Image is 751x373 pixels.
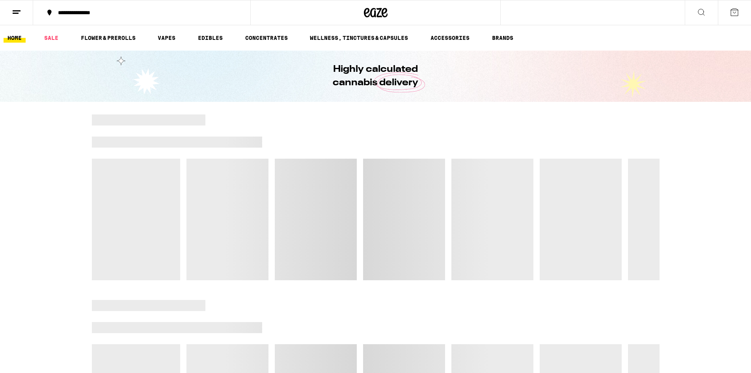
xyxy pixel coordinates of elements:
[311,63,441,90] h1: Highly calculated cannabis delivery
[306,33,412,43] a: WELLNESS, TINCTURES & CAPSULES
[40,33,62,43] a: SALE
[4,33,26,43] a: HOME
[488,33,517,43] a: BRANDS
[241,33,292,43] a: CONCENTRATES
[194,33,227,43] a: EDIBLES
[154,33,179,43] a: VAPES
[77,33,140,43] a: FLOWER & PREROLLS
[427,33,473,43] a: ACCESSORIES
